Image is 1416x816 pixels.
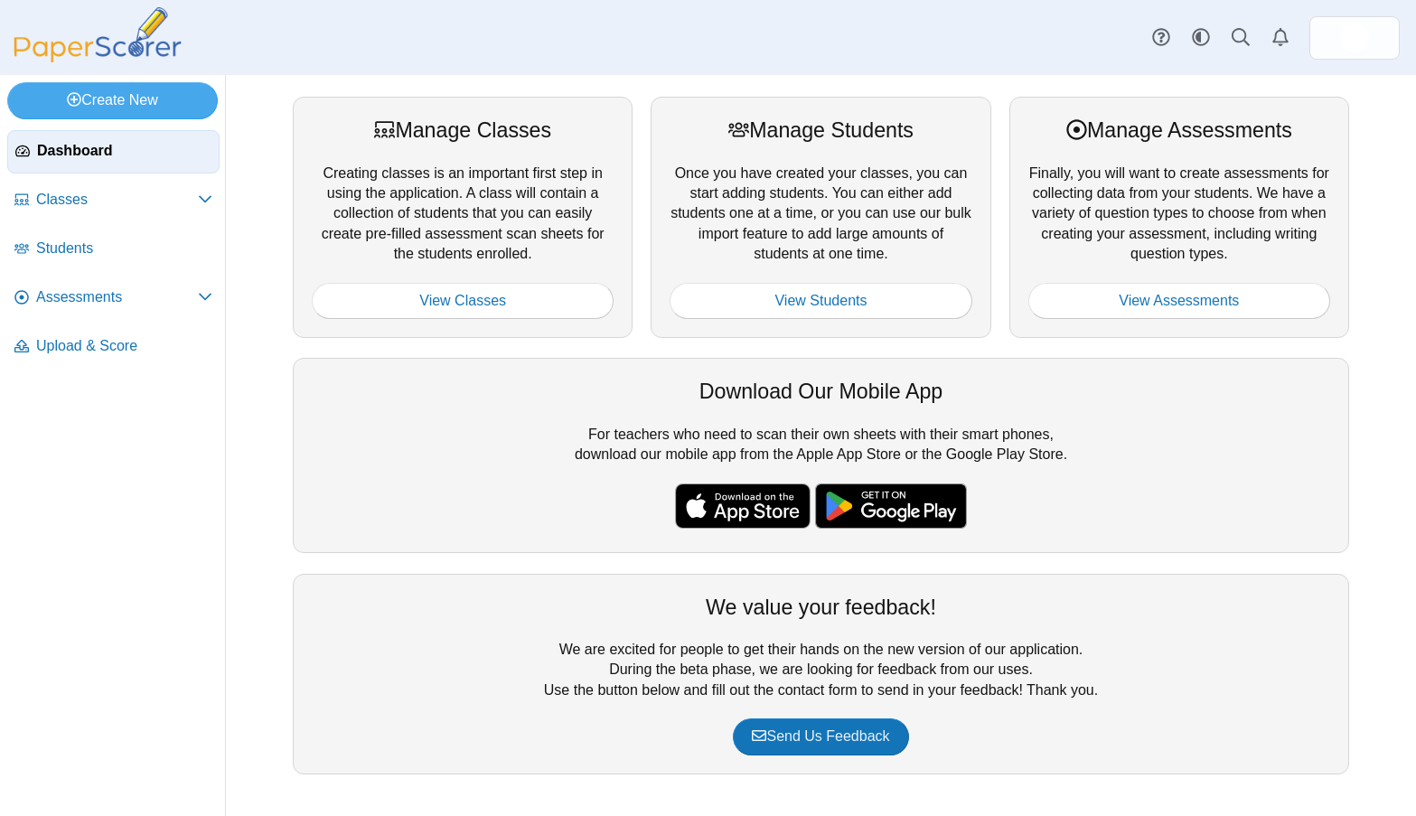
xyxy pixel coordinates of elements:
[1261,18,1300,58] a: Alerts
[670,283,971,319] a: View Students
[752,728,889,744] span: Send Us Feedback
[733,718,908,755] a: Send Us Feedback
[651,97,990,338] div: Once you have created your classes, you can start adding students. You can either add students on...
[815,483,967,529] img: google-play-badge.png
[675,483,811,529] img: apple-store-badge.svg
[7,179,220,222] a: Classes
[312,283,614,319] a: View Classes
[7,130,220,174] a: Dashboard
[1009,97,1349,338] div: Finally, you will want to create assessments for collecting data from your students. We have a va...
[7,277,220,320] a: Assessments
[670,116,971,145] div: Manage Students
[312,377,1330,406] div: Download Our Mobile App
[312,116,614,145] div: Manage Classes
[37,141,211,161] span: Dashboard
[36,239,212,258] span: Students
[7,228,220,271] a: Students
[1028,283,1330,319] a: View Assessments
[36,287,198,307] span: Assessments
[293,574,1349,774] div: We are excited for people to get their hands on the new version of our application. During the be...
[7,50,188,65] a: PaperScorer
[1309,16,1400,60] a: ps.Y0OAolr6RPehrr6a
[1028,116,1330,145] div: Manage Assessments
[312,593,1330,622] div: We value your feedback!
[7,7,188,62] img: PaperScorer
[7,82,218,118] a: Create New
[36,190,198,210] span: Classes
[1340,23,1369,52] span: Jeanie Hernandez
[36,336,212,356] span: Upload & Score
[1340,23,1369,52] img: ps.Y0OAolr6RPehrr6a
[293,358,1349,553] div: For teachers who need to scan their own sheets with their smart phones, download our mobile app f...
[293,97,633,338] div: Creating classes is an important first step in using the application. A class will contain a coll...
[7,325,220,369] a: Upload & Score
